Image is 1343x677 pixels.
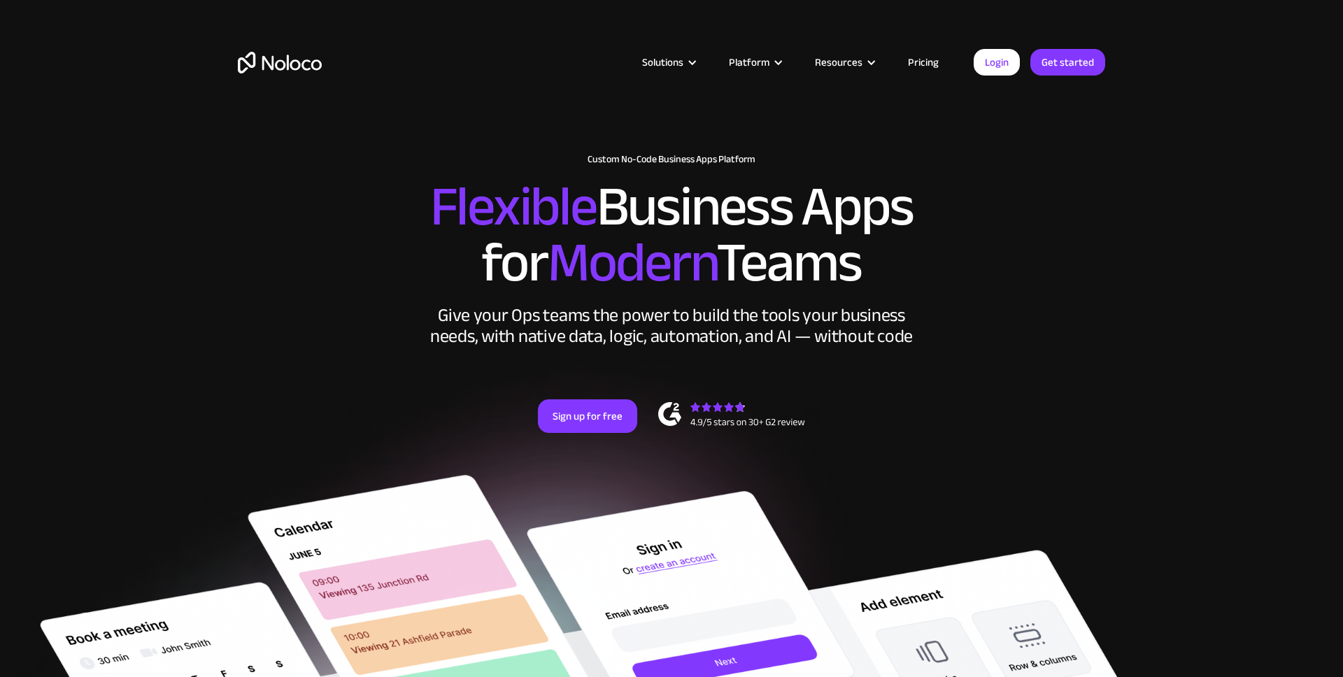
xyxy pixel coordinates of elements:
[625,53,711,71] div: Solutions
[238,179,1105,291] h2: Business Apps for Teams
[430,155,597,259] span: Flexible
[538,399,637,433] a: Sign up for free
[815,53,862,71] div: Resources
[642,53,683,71] div: Solutions
[1030,49,1105,76] a: Get started
[729,53,769,71] div: Platform
[711,53,797,71] div: Platform
[890,53,956,71] a: Pricing
[548,211,716,315] span: Modern
[797,53,890,71] div: Resources
[974,49,1020,76] a: Login
[238,52,322,73] a: home
[427,305,916,347] div: Give your Ops teams the power to build the tools your business needs, with native data, logic, au...
[238,154,1105,165] h1: Custom No-Code Business Apps Platform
